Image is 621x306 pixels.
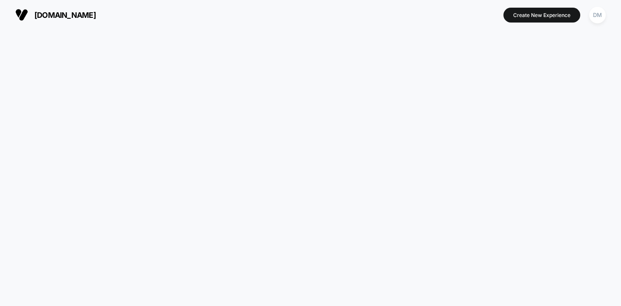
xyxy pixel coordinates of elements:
[589,7,606,23] div: DM
[34,11,96,20] span: [DOMAIN_NAME]
[587,6,608,24] button: DM
[503,8,580,23] button: Create New Experience
[13,8,98,22] button: [DOMAIN_NAME]
[15,8,28,21] img: Visually logo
